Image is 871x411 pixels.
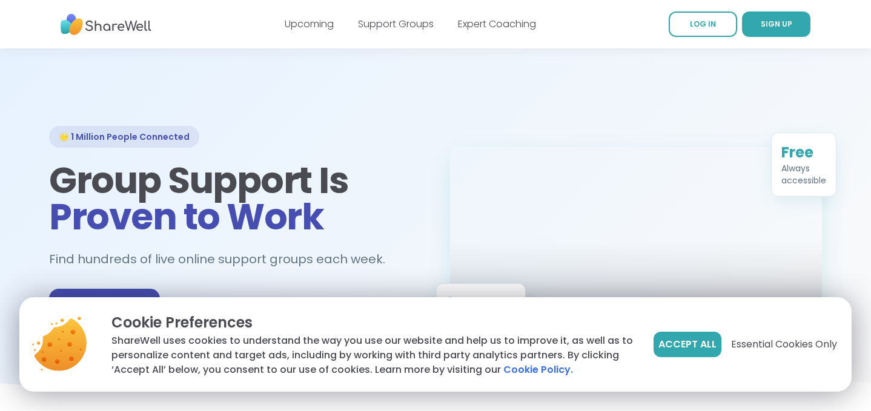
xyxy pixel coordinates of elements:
span: SIGN UP [761,19,792,29]
h2: Find hundreds of live online support groups each week. [49,249,398,269]
a: Join Now [49,289,160,323]
span: Essential Cookies Only [731,337,837,352]
span: Proven to Work [49,191,323,242]
span: LOG IN [690,19,716,29]
div: Free [781,142,826,161]
div: 90% [446,292,515,312]
a: SIGN UP [742,12,810,37]
button: Accept All [654,332,721,357]
a: Upcoming [285,17,334,31]
a: Support Groups [358,17,434,31]
p: ShareWell uses cookies to understand the way you use our website and help us to improve it, as we... [111,334,634,377]
a: Expert Coaching [458,17,536,31]
div: 🌟 1 Million People Connected [49,126,199,148]
img: ShareWell Nav Logo [61,8,151,41]
a: Cookie Policy. [503,363,573,377]
a: LOG IN [669,12,737,37]
span: Accept All [658,337,717,352]
p: Cookie Preferences [111,312,634,334]
h1: Group Support Is [49,162,421,235]
div: Always accessible [781,161,826,185]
